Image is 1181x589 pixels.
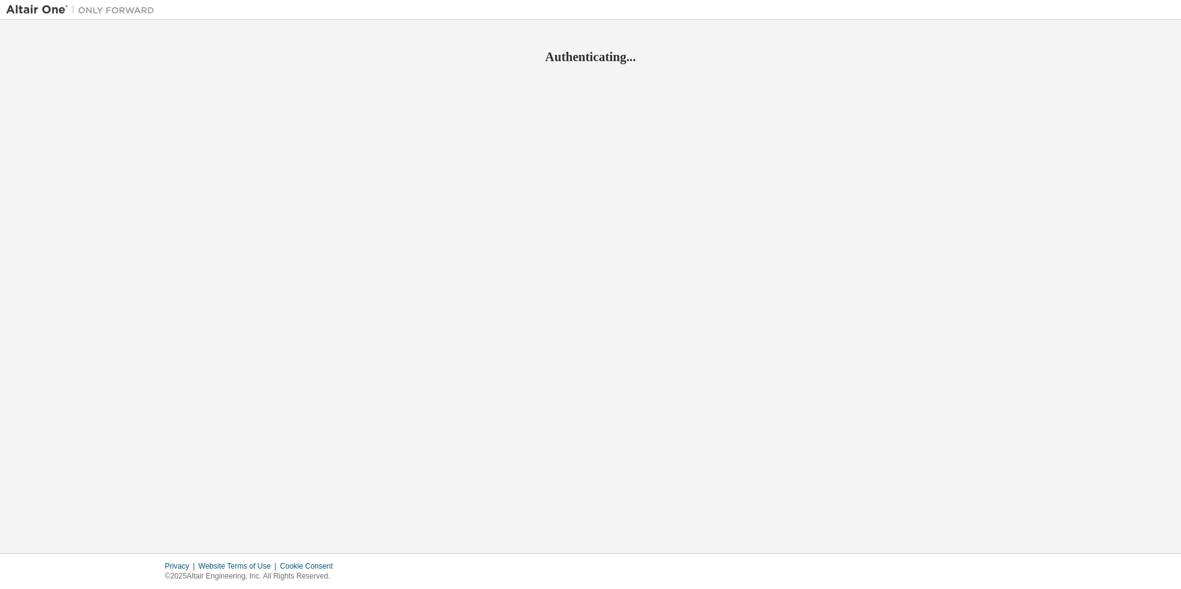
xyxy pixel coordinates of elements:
p: © 2025 Altair Engineering, Inc. All Rights Reserved. [165,571,340,582]
img: Altair One [6,4,161,16]
div: Cookie Consent [280,561,340,571]
div: Website Terms of Use [198,561,280,571]
div: Privacy [165,561,198,571]
h2: Authenticating... [6,49,1175,65]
